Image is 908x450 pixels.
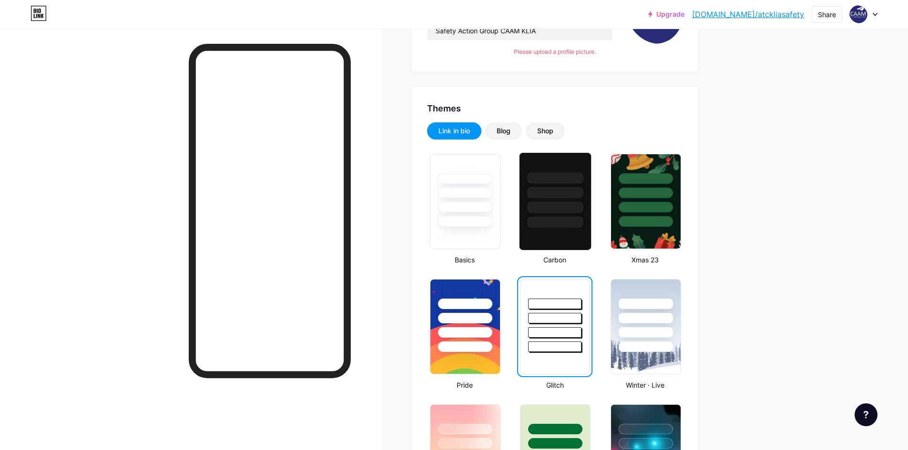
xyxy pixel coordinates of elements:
div: Glitch [517,380,592,390]
div: Xmas 23 [608,255,683,265]
div: Winter · Live [608,380,683,390]
div: Blog [497,126,510,136]
div: Shop [537,126,553,136]
div: Please upload a profile picture. [514,48,596,56]
div: Themes [427,102,683,115]
img: SAG KLIA [849,5,867,23]
div: Link in bio [439,126,470,136]
a: Upgrade [648,10,684,18]
input: Bio [428,21,612,40]
div: Basics [427,255,502,265]
div: Pride [427,380,502,390]
div: Carbon [517,255,592,265]
div: Share [818,10,836,20]
a: [DOMAIN_NAME]/atckliasafety [692,9,804,20]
